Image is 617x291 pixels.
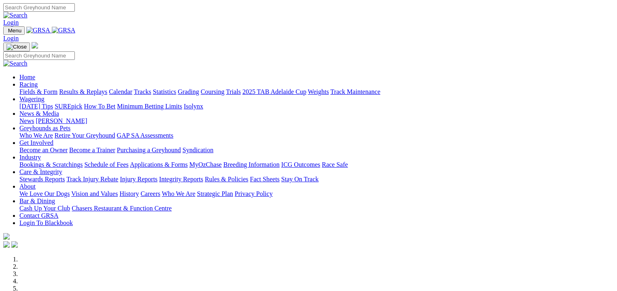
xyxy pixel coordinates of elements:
a: Calendar [109,88,132,95]
a: Privacy Policy [235,190,273,197]
a: News & Media [19,110,59,117]
a: Industry [19,154,41,161]
a: History [119,190,139,197]
a: Careers [140,190,160,197]
a: Stay On Track [281,176,318,183]
a: Track Maintenance [331,88,380,95]
a: [PERSON_NAME] [36,117,87,124]
div: Wagering [19,103,614,110]
a: Injury Reports [120,176,157,183]
a: Trials [226,88,241,95]
a: Cash Up Your Club [19,205,70,212]
a: Fact Sheets [250,176,280,183]
a: 2025 TAB Adelaide Cup [242,88,306,95]
a: Statistics [153,88,176,95]
a: Chasers Restaurant & Function Centre [72,205,172,212]
a: Breeding Information [223,161,280,168]
a: Login [3,35,19,42]
div: About [19,190,614,198]
a: Weights [308,88,329,95]
a: Vision and Values [71,190,118,197]
a: Bookings & Scratchings [19,161,83,168]
a: Home [19,74,35,81]
a: Retire Your Greyhound [55,132,115,139]
a: Purchasing a Greyhound [117,147,181,153]
a: Integrity Reports [159,176,203,183]
a: Track Injury Rebate [66,176,118,183]
img: GRSA [26,27,50,34]
a: Tracks [134,88,151,95]
a: [DATE] Tips [19,103,53,110]
a: Greyhounds as Pets [19,125,70,132]
a: We Love Our Dogs [19,190,70,197]
a: Who We Are [162,190,195,197]
a: Applications & Forms [130,161,188,168]
a: Care & Integrity [19,168,62,175]
div: Get Involved [19,147,614,154]
a: Grading [178,88,199,95]
a: GAP SA Assessments [117,132,174,139]
a: Stewards Reports [19,176,65,183]
a: Rules & Policies [205,176,248,183]
a: Schedule of Fees [84,161,128,168]
a: Isolynx [184,103,203,110]
span: Menu [8,28,21,34]
a: Become an Owner [19,147,68,153]
input: Search [3,3,75,12]
div: Greyhounds as Pets [19,132,614,139]
a: SUREpick [55,103,82,110]
a: Strategic Plan [197,190,233,197]
a: Coursing [201,88,225,95]
button: Toggle navigation [3,42,30,51]
img: Close [6,44,27,50]
img: Search [3,60,28,67]
img: facebook.svg [3,241,10,248]
a: Become a Trainer [69,147,115,153]
a: Login To Blackbook [19,219,73,226]
a: Login [3,19,19,26]
a: News [19,117,34,124]
input: Search [3,51,75,60]
a: Syndication [182,147,213,153]
a: Results & Replays [59,88,107,95]
div: Bar & Dining [19,205,614,212]
div: News & Media [19,117,614,125]
a: Racing [19,81,38,88]
img: Search [3,12,28,19]
a: Get Involved [19,139,53,146]
a: Fields & Form [19,88,57,95]
div: Care & Integrity [19,176,614,183]
a: Bar & Dining [19,198,55,204]
a: Wagering [19,96,45,102]
a: How To Bet [84,103,116,110]
img: logo-grsa-white.png [3,233,10,240]
a: Race Safe [322,161,348,168]
a: MyOzChase [189,161,222,168]
a: ICG Outcomes [281,161,320,168]
img: logo-grsa-white.png [32,42,38,49]
a: Minimum Betting Limits [117,103,182,110]
div: Industry [19,161,614,168]
img: GRSA [52,27,76,34]
img: twitter.svg [11,241,18,248]
a: Contact GRSA [19,212,58,219]
a: About [19,183,36,190]
div: Racing [19,88,614,96]
a: Who We Are [19,132,53,139]
button: Toggle navigation [3,26,25,35]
